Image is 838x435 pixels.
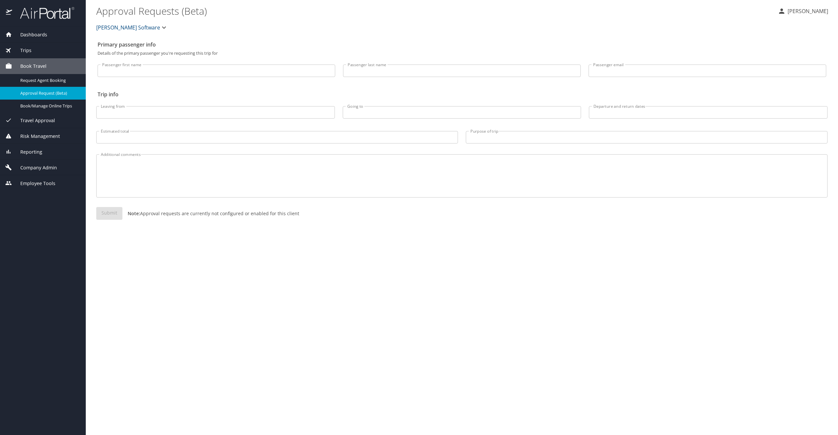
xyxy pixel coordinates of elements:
h1: Approval Requests (Beta) [96,1,773,21]
strong: Note: [128,210,140,217]
p: Details of the primary passenger you're requesting this trip for [98,51,826,55]
span: Book/Manage Online Trips [20,103,78,109]
span: Trips [12,47,31,54]
img: airportal-logo.png [13,7,74,19]
button: [PERSON_NAME] Software [94,21,171,34]
span: Employee Tools [12,180,55,187]
span: Travel Approval [12,117,55,124]
span: [PERSON_NAME] Software [96,23,160,32]
img: icon-airportal.png [6,7,13,19]
p: Approval requests are currently not configured or enabled for this client [122,210,299,217]
span: Risk Management [12,133,60,140]
span: Dashboards [12,31,47,38]
button: [PERSON_NAME] [775,5,831,17]
span: Reporting [12,148,42,156]
p: [PERSON_NAME] [786,7,828,15]
h2: Primary passenger info [98,39,826,50]
span: Approval Request (Beta) [20,90,78,96]
span: Request Agent Booking [20,77,78,84]
h2: Trip info [98,89,826,100]
span: Company Admin [12,164,57,171]
span: Book Travel [12,63,46,70]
